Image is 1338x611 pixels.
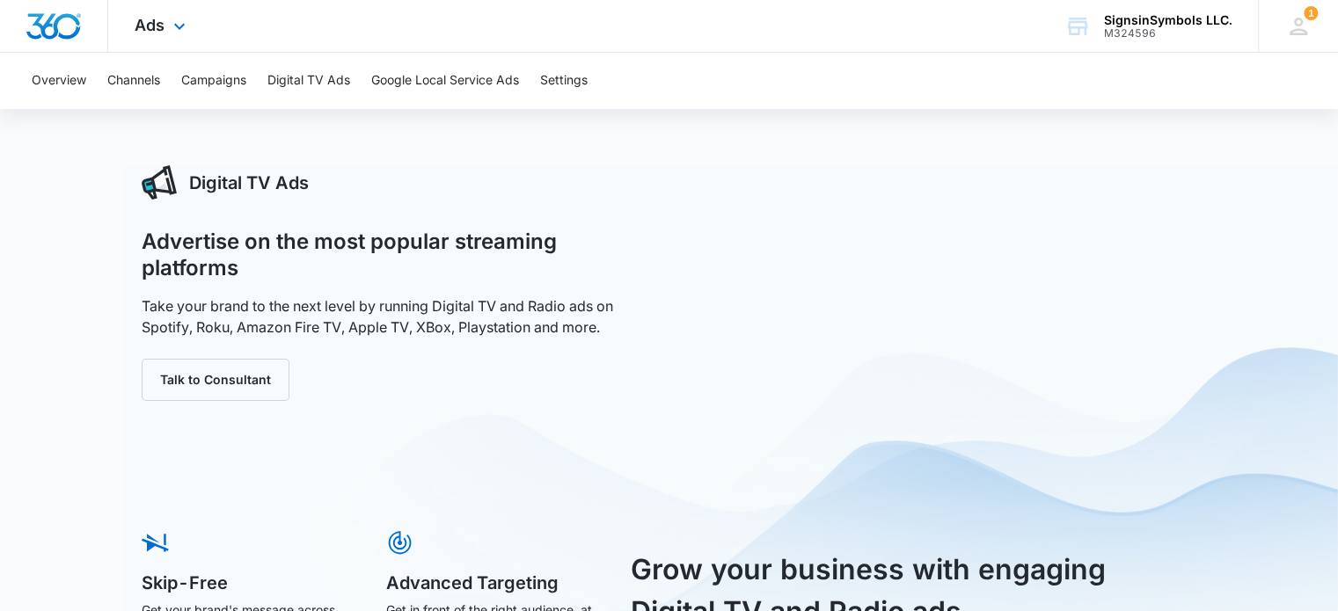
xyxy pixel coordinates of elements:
[1304,6,1318,20] div: notifications count
[181,53,246,109] button: Campaigns
[1104,13,1232,27] div: account name
[267,53,350,109] button: Digital TV Ads
[142,295,650,338] p: Take your brand to the next level by running Digital TV and Radio ads on Spotify, Roku, Amazon Fi...
[142,574,362,592] h5: Skip-Free
[689,165,1197,451] iframe: 5 Reasons Why Digital TV Works So Well
[142,359,289,401] button: Talk to Consultant
[107,53,160,109] button: Channels
[371,53,519,109] button: Google Local Service Ads
[1304,6,1318,20] span: 1
[386,574,606,592] h5: Advanced Targeting
[32,53,86,109] button: Overview
[1104,27,1232,40] div: account id
[540,53,588,109] button: Settings
[135,16,165,34] span: Ads
[142,229,650,281] h1: Advertise on the most popular streaming platforms
[189,170,309,196] h3: Digital TV Ads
